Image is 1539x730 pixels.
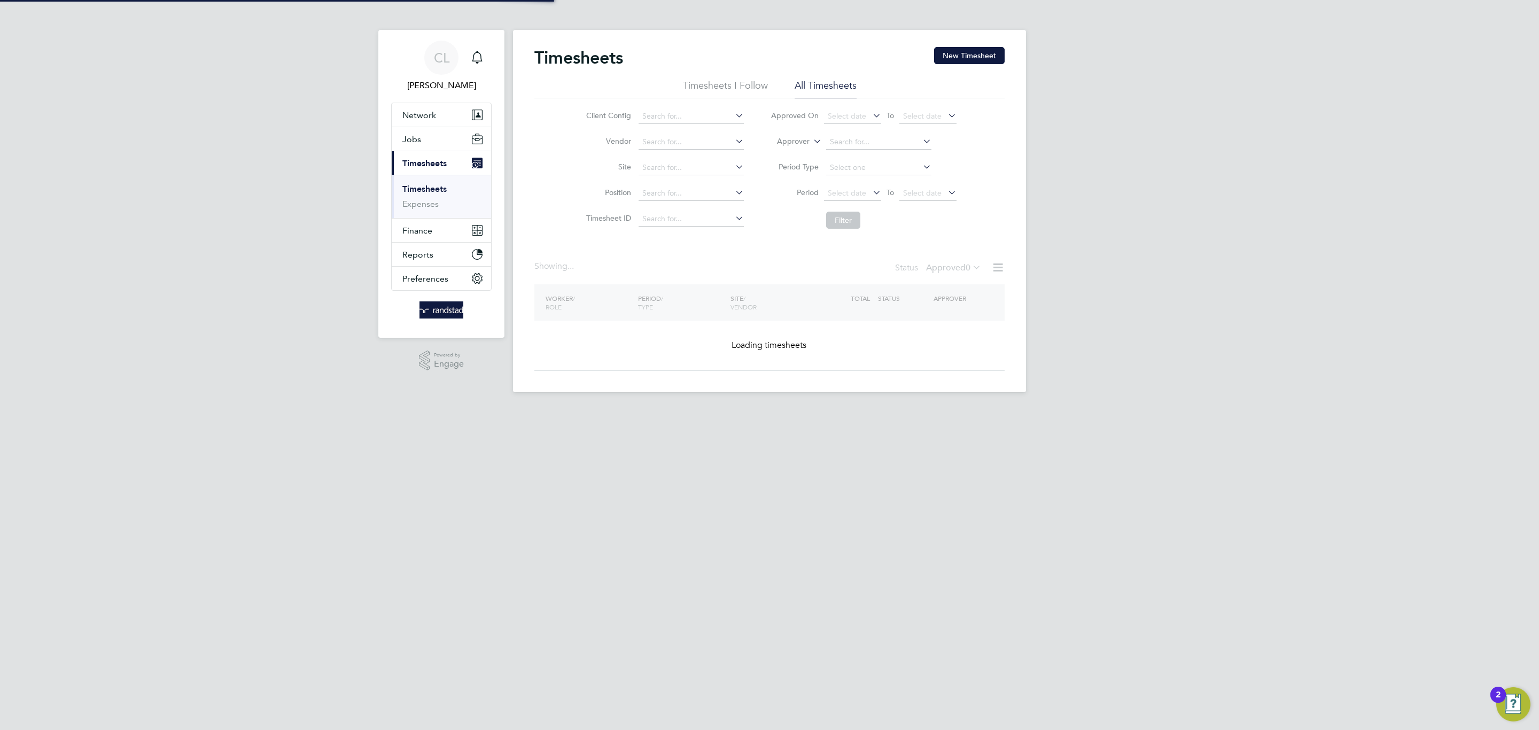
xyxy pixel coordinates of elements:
span: Select date [903,188,942,198]
div: Timesheets [392,175,491,218]
label: Period Type [771,162,819,172]
nav: Main navigation [378,30,504,338]
span: 0 [966,262,970,273]
span: Finance [402,226,432,236]
label: Approver [761,136,810,147]
input: Search for... [826,135,931,150]
input: Select one [826,160,931,175]
button: Filter [826,212,860,229]
a: Powered byEngage [419,351,464,371]
li: All Timesheets [795,79,857,98]
span: Preferences [402,274,448,284]
a: Timesheets [402,184,447,194]
span: Select date [828,111,866,121]
a: CL[PERSON_NAME] [391,41,492,92]
li: Timesheets I Follow [683,79,768,98]
a: Go to home page [391,301,492,319]
button: Open Resource Center, 2 new notifications [1496,687,1530,721]
span: Powered by [434,351,464,360]
button: Jobs [392,127,491,151]
span: Select date [828,188,866,198]
span: ... [568,261,574,271]
span: To [883,185,897,199]
label: Site [583,162,631,172]
input: Search for... [639,186,744,201]
span: Reports [402,250,433,260]
img: randstad-logo-retina.png [419,301,464,319]
label: Vendor [583,136,631,146]
label: Position [583,188,631,197]
span: Select date [903,111,942,121]
label: Timesheet ID [583,213,631,223]
label: Period [771,188,819,197]
label: Approved On [771,111,819,120]
span: CL [434,51,449,65]
div: Status [895,261,983,276]
input: Search for... [639,135,744,150]
a: Expenses [402,199,439,209]
label: Approved [926,262,981,273]
label: Client Config [583,111,631,120]
button: Preferences [392,267,491,290]
span: Jobs [402,134,421,144]
input: Search for... [639,109,744,124]
input: Search for... [639,160,744,175]
div: Showing [534,261,576,272]
span: Network [402,110,436,120]
button: Reports [392,243,491,266]
h2: Timesheets [534,47,623,68]
button: Network [392,103,491,127]
button: New Timesheet [934,47,1005,64]
span: Engage [434,360,464,369]
span: Charlotte Lockeridge [391,79,492,92]
div: 2 [1496,695,1501,709]
input: Search for... [639,212,744,227]
span: To [883,108,897,122]
button: Timesheets [392,151,491,175]
button: Finance [392,219,491,242]
span: Timesheets [402,158,447,168]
